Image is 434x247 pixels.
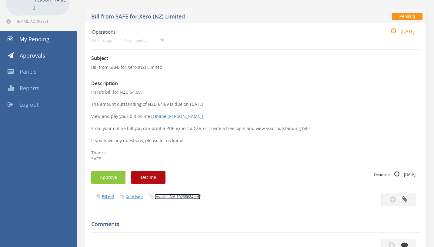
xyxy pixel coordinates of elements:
[91,171,125,184] button: Approve
[374,171,416,178] small: Deadline [DATE]
[91,64,420,70] p: Bill from SAFE for Xero (NZ) Limited
[92,38,112,43] small: 3 hours ago
[92,29,365,35] h4: Operations
[17,19,68,24] span: [EMAIL_ADDRESS][DOMAIN_NAME]
[91,89,420,162] p: Here's bill for NZD 64.69. The amount outstanding of NZD 64.69 is due on [DATE]. View and pay you...
[20,68,37,75] span: Panels
[124,38,164,43] small: 0 comments...
[20,52,45,59] span: Approvals
[91,81,420,86] h3: Description
[392,13,422,20] span: Pending
[20,85,39,92] span: Reports
[91,56,420,61] h3: Subject
[384,28,415,35] small: [DATE]
[155,194,200,199] a: Invoice INV-10268684.pdf
[131,171,165,184] button: Decline
[126,194,143,199] a: Xero.json
[151,113,203,119] a: [Online [PERSON_NAME]]
[91,221,416,227] h5: Comments
[19,101,38,108] span: Log out
[91,14,322,21] h5: Bill from SAFE for Xero (NZ) Limited
[19,35,49,43] span: My Pending
[102,194,114,199] a: Bill.pdf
